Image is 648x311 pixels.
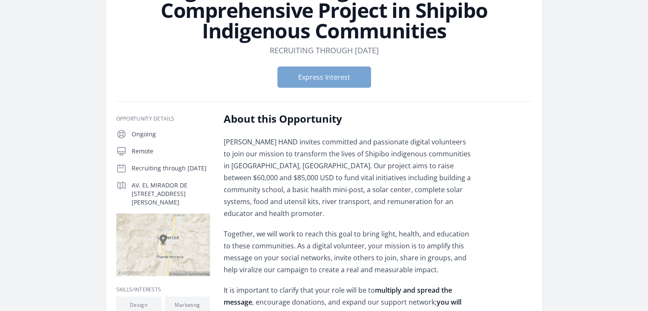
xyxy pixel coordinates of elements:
[224,136,473,219] p: [PERSON_NAME] HAND invites committed and passionate digital volunteers to join our mission to tra...
[270,44,379,56] dd: Recruiting through [DATE]
[132,181,210,207] p: AV. EL MIRADOR DE [STREET_ADDRESS][PERSON_NAME]
[116,213,210,276] img: Map
[132,164,210,173] p: Recruiting through [DATE]
[224,228,473,276] p: Together, we will work to reach this goal to bring light, health, and education to these communit...
[132,147,210,155] p: Remote
[277,66,371,88] button: Express Interest
[116,286,210,293] h3: Skills/Interests
[132,130,210,138] p: Ongoing
[116,115,210,122] h3: Opportunity Details
[224,112,473,126] h2: About this Opportunity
